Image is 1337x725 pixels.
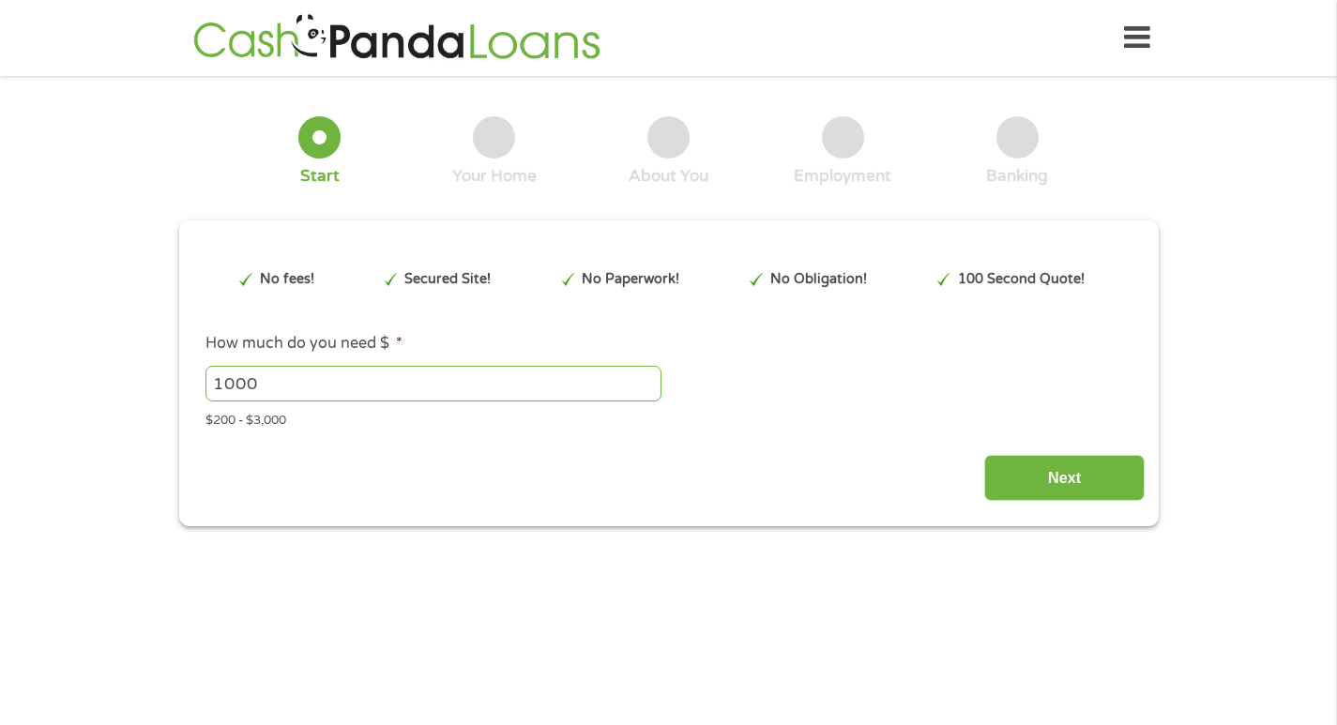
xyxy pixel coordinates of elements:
div: About You [629,166,708,187]
img: GetLoanNow Logo [188,11,606,65]
input: Next [984,455,1145,501]
p: No Paperwork! [582,269,679,290]
p: No fees! [260,269,314,290]
div: Banking [986,166,1048,187]
p: Secured Site! [404,269,491,290]
div: $200 - $3,000 [205,405,1131,430]
div: Employment [794,166,891,187]
p: No Obligation! [770,269,867,290]
div: Start [300,166,340,187]
label: How much do you need $ [205,334,403,354]
div: Your Home [452,166,537,187]
p: 100 Second Quote! [958,269,1085,290]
